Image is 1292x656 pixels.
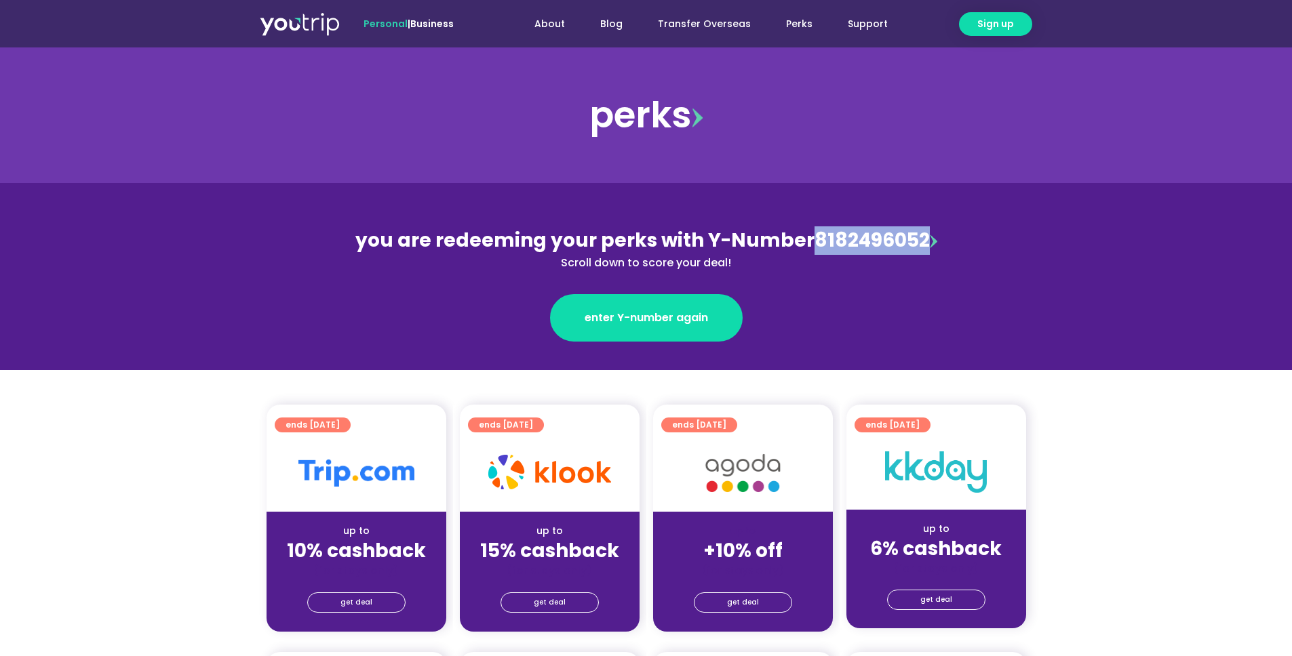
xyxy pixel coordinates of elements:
a: Transfer Overseas [640,12,768,37]
nav: Menu [490,12,905,37]
span: | [364,17,454,30]
span: ends [DATE] [479,417,533,432]
div: 8182496052 [352,226,941,271]
a: ends [DATE] [468,417,544,432]
span: Sign up [977,17,1014,31]
div: up to [277,524,435,538]
a: enter Y-number again [550,294,743,342]
div: (for stays only) [857,561,1015,575]
a: get deal [501,592,599,613]
a: get deal [307,592,406,613]
span: Personal [364,17,408,30]
span: enter Y-number again [585,310,708,326]
div: Scroll down to score your deal! [352,255,941,271]
a: get deal [887,590,985,610]
a: Perks [768,12,830,37]
div: (for stays only) [471,563,629,577]
span: ends [DATE] [672,417,726,432]
strong: 15% cashback [480,537,619,564]
span: ends [DATE] [286,417,340,432]
a: Business [410,17,454,30]
span: get deal [727,593,759,612]
div: (for stays only) [664,563,822,577]
a: get deal [694,592,792,613]
span: get deal [920,590,952,609]
a: Sign up [959,12,1032,36]
a: About [517,12,583,37]
div: (for stays only) [277,563,435,577]
div: up to [471,524,629,538]
span: up to [730,524,756,537]
span: get deal [534,593,566,612]
strong: 10% cashback [287,537,426,564]
a: Support [830,12,905,37]
a: ends [DATE] [275,417,351,432]
strong: +10% off [703,537,783,564]
span: you are redeeming your perks with Y-Number [355,227,815,253]
strong: 6% cashback [870,535,1002,562]
span: get deal [340,593,372,612]
a: Blog [583,12,640,37]
span: ends [DATE] [865,417,920,432]
a: ends [DATE] [855,417,931,432]
a: ends [DATE] [661,417,737,432]
div: up to [857,522,1015,536]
